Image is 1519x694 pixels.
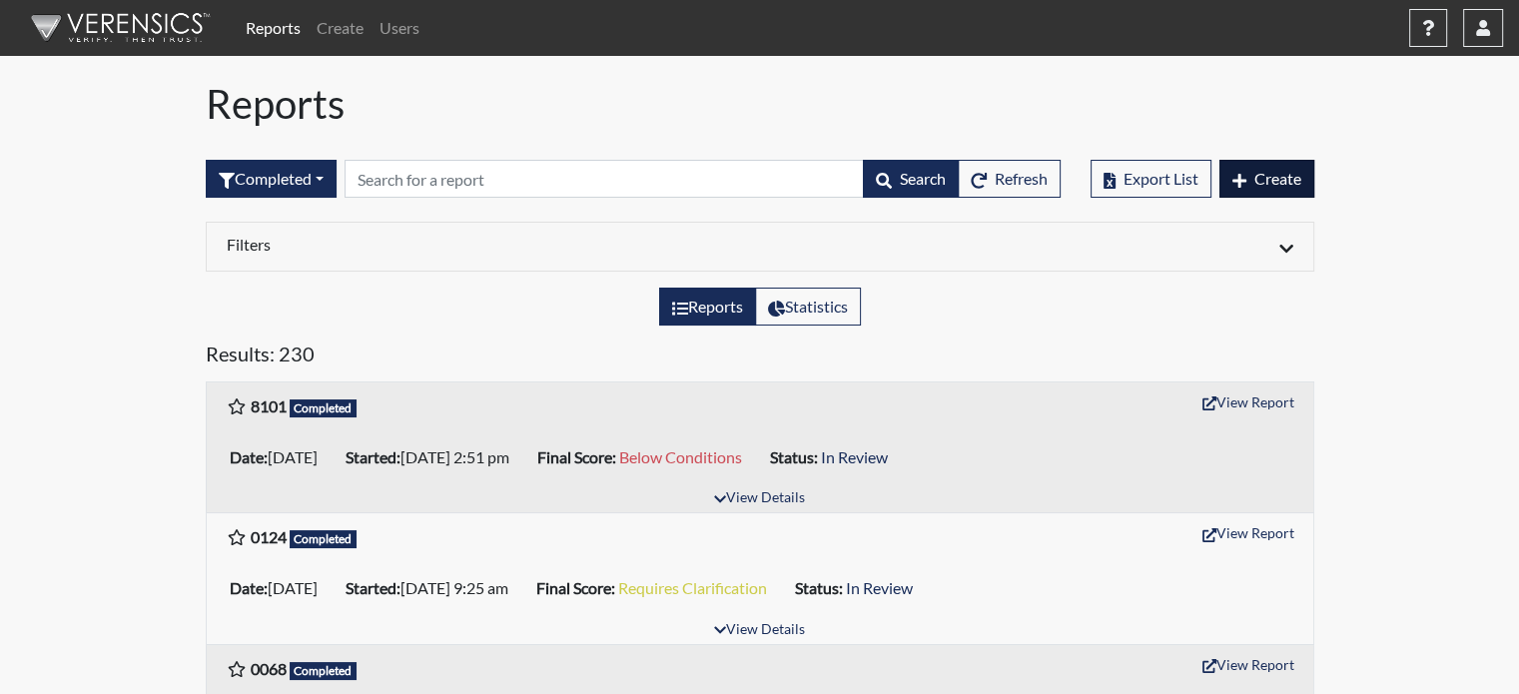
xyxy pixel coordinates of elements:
input: Search by Registration ID, Interview Number, or Investigation Name. [345,160,864,198]
b: Final Score: [537,447,616,466]
h5: Results: 230 [206,342,1314,373]
div: Click to expand/collapse filters [212,235,1308,259]
button: View Report [1193,649,1303,680]
span: Refresh [995,169,1048,188]
span: Completed [290,662,358,680]
span: Completed [290,399,358,417]
h6: Filters [227,235,745,254]
b: Status: [795,578,843,597]
b: Started: [346,578,400,597]
span: Completed [290,530,358,548]
span: In Review [846,578,913,597]
h1: Reports [206,80,1314,128]
button: Completed [206,160,337,198]
span: Export List [1124,169,1198,188]
b: Status: [770,447,818,466]
span: Search [900,169,946,188]
b: Final Score: [536,578,615,597]
a: Users [372,8,427,48]
li: [DATE] [222,441,338,473]
button: Refresh [958,160,1061,198]
b: 0068 [251,659,287,678]
button: Export List [1091,160,1211,198]
li: [DATE] 2:51 pm [338,441,529,473]
b: 8101 [251,396,287,415]
label: View statistics about completed interviews [755,288,861,326]
button: View Details [705,485,814,512]
b: 0124 [251,527,287,546]
button: Search [863,160,959,198]
button: View Details [705,617,814,644]
a: Create [309,8,372,48]
label: View the list of reports [659,288,756,326]
a: Reports [238,8,309,48]
span: Requires Clarification [618,578,767,597]
span: Below Conditions [619,447,742,466]
button: View Report [1193,386,1303,417]
button: Create [1219,160,1314,198]
b: Date: [230,578,268,597]
button: View Report [1193,517,1303,548]
b: Date: [230,447,268,466]
div: Filter by interview status [206,160,337,198]
li: [DATE] 9:25 am [338,572,528,604]
li: [DATE] [222,572,338,604]
span: In Review [821,447,888,466]
b: Started: [346,447,400,466]
span: Create [1254,169,1301,188]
